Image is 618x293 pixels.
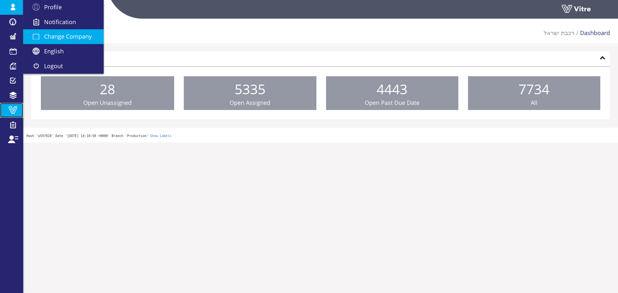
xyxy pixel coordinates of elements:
[519,80,549,98] span: 7734
[575,29,610,37] li: Dashboard
[44,47,64,55] span: English
[44,18,76,26] span: Notification
[44,62,63,70] span: Logout
[365,99,419,106] span: Open Past Due Date
[23,29,104,44] a: Change Company
[44,3,62,11] span: Profile
[235,80,266,98] span: 5335
[531,99,538,106] span: All
[184,76,316,110] a: 5335 Open Assigned
[44,32,92,40] span: Change Company
[100,80,115,98] span: 28
[468,76,600,110] a: 7734 All
[23,59,104,74] a: Logout
[377,80,407,98] span: 4443
[23,44,104,59] a: English
[23,15,104,30] a: Notification
[150,134,171,138] a: Show Labels
[544,29,575,37] a: רכבת ישראל
[83,99,132,106] span: Open Unassigned
[26,134,148,138] span: Hash 'a597828' Date '[DATE] 14:18:50 +0000' Branch 'Production'
[41,76,174,110] a: 28 Open Unassigned
[229,99,270,106] span: Open Assigned
[326,76,458,110] a: 4443 Open Past Due Date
